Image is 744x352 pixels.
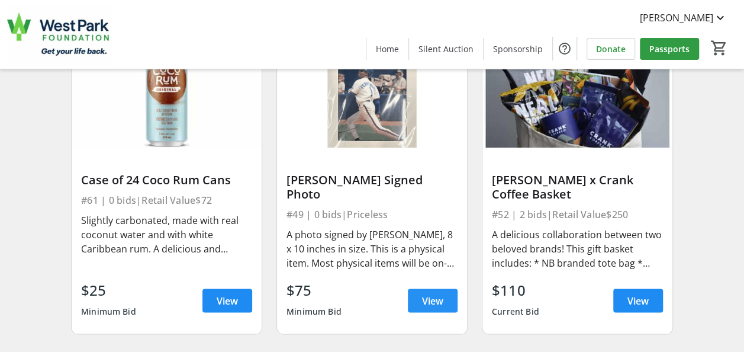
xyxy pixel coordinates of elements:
[553,37,576,60] button: Help
[286,227,458,270] div: A photo signed by [PERSON_NAME], 8 x 10 inches in size. This is a physical item. Most physical it...
[408,289,458,312] a: View
[81,279,136,300] div: $25
[640,38,699,60] a: Passports
[613,289,663,312] a: View
[627,293,649,308] span: View
[484,38,552,60] a: Sponsorship
[492,227,663,270] div: A delicious collaboration between two beloved brands! This gift basket includes: * NB branded tot...
[286,206,458,222] div: #49 | 0 bids | Priceless
[492,206,663,222] div: #52 | 2 bids | Retail Value $250
[7,5,112,64] img: West Park Healthcare Centre Foundation's Logo
[418,43,474,55] span: Silent Auction
[202,289,252,312] a: View
[640,11,713,25] span: [PERSON_NAME]
[482,40,672,148] img: Neal Brothers x Crank Coffee Basket
[587,38,635,60] a: Donate
[286,172,458,201] div: [PERSON_NAME] Signed Photo
[409,38,483,60] a: Silent Auction
[81,191,252,208] div: #61 | 0 bids | Retail Value $72
[81,300,136,322] div: Minimum Bid
[286,300,342,322] div: Minimum Bid
[708,37,730,59] button: Cart
[366,38,408,60] a: Home
[217,293,238,308] span: View
[596,43,626,55] span: Donate
[81,172,252,187] div: Case of 24 Coco Rum Cans
[492,172,663,201] div: [PERSON_NAME] x Crank Coffee Basket
[630,8,737,27] button: [PERSON_NAME]
[286,279,342,300] div: $75
[72,40,262,148] img: Case of 24 Coco Rum Cans
[81,213,252,255] div: Slightly carbonated, made with real coconut water and with white Caribbean rum. A delicious and r...
[649,43,690,55] span: Passports
[277,40,467,148] img: Tony Fernandez Signed Photo
[492,300,539,322] div: Current Bid
[492,279,539,300] div: $110
[493,43,543,55] span: Sponsorship
[376,43,399,55] span: Home
[422,293,443,308] span: View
